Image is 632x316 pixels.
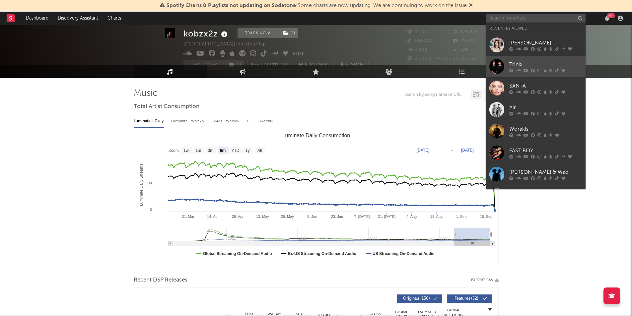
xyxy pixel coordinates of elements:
[486,185,586,207] a: Leony
[453,39,476,43] span: 29 200
[509,103,582,111] div: Air
[134,130,498,263] svg: Luminate Daily Consumption
[509,168,582,176] div: [PERSON_NAME] & Wad
[247,116,274,127] div: OCC - Weekly
[225,60,244,70] button: (1)
[247,60,292,70] button: Email AlertsOff
[407,57,477,61] span: 2 099 823 Monthly Listeners
[207,215,219,219] text: 14. Apr
[183,148,189,153] text: 1w
[53,12,103,25] a: Discovery Assistant
[279,28,299,38] span: ( 1 )
[220,148,225,153] text: 6m
[430,215,442,219] text: 18. Aug
[134,103,199,111] span: Total Artist Consumption
[147,181,152,185] text: 1M
[397,294,442,303] button: Originals(150)
[337,60,369,70] button: Summary
[607,13,615,18] div: 99 +
[292,50,304,58] button: Edit
[281,63,289,67] em: Off
[354,215,370,219] text: 7. [DATE]
[171,116,206,127] div: Luminate - Weekly
[345,63,365,67] span: Summary
[451,297,482,301] span: Features ( 52 )
[407,48,428,52] span: 2 009
[378,215,395,219] text: 21. [DATE]
[231,148,239,153] text: YTD
[139,164,143,206] text: Luminate Daily Streams
[169,148,179,153] text: Zoom
[605,16,609,21] button: 99+
[256,215,269,219] text: 12. May
[407,65,447,69] span: Jump Score: 93.6
[288,251,356,256] text: Ex-US Streaming On-Demand Audio
[245,148,249,153] text: 1y
[281,215,294,219] text: 26. May
[182,215,194,219] text: 31. Mar
[225,60,245,70] span: ( 1 )
[407,39,434,43] span: 566 000
[212,116,241,127] div: BMAT - Weekly
[183,28,229,39] div: kobzx2z
[232,215,244,219] text: 28. Apr
[447,294,492,303] button: Features(52)
[167,3,296,8] span: Spotify Charts & Playlists not updating on Sodatone
[183,60,225,70] button: Tracking
[401,297,432,301] span: Originals ( 150 )
[486,99,586,120] a: Air
[486,142,586,163] a: FAST BOY
[103,12,126,25] a: Charts
[373,251,435,256] text: US Streaming On-Demand Audio
[417,148,429,153] text: [DATE]
[183,40,274,48] div: [GEOGRAPHIC_DATA] | Hip-Hop/Rap
[307,215,317,219] text: 9. Jun
[509,60,582,68] div: Trinix
[257,148,261,153] text: All
[407,30,429,34] span: 41 651
[279,28,298,38] button: (1)
[195,148,201,153] text: 1m
[305,61,330,69] span: Benchmark
[203,251,272,256] text: Global Streaming On-Demand Audio
[167,3,467,8] span: : Some charts are now updating. We are continuing to work on the issue
[296,60,334,70] a: Benchmark
[453,48,469,52] span: 338
[450,148,454,153] text: →
[134,276,187,284] span: Recent DSP Releases
[486,120,586,142] a: Worakls
[486,14,586,23] input: Search for artists
[331,215,343,219] text: 23. Jun
[208,148,213,153] text: 3m
[486,56,586,77] a: Trinix
[469,3,473,8] span: Dismiss
[489,25,582,32] div: Recently Viewed
[134,116,164,127] div: Luminate - Daily
[282,133,350,138] text: Luminate Daily Consumption
[471,278,499,282] button: Export CSV
[461,148,474,153] text: [DATE]
[509,82,582,90] div: SANTA
[453,30,478,34] span: 178 949
[486,163,586,185] a: [PERSON_NAME] & Wad
[401,92,471,97] input: Search by song name or URL
[509,125,582,133] div: Worakls
[480,215,492,219] text: 15. Sep
[509,147,582,155] div: FAST BOY
[456,215,466,219] text: 1. Sep
[21,12,53,25] a: Dashboard
[406,215,417,219] text: 4. Aug
[486,77,586,99] a: SANTA
[509,39,582,47] div: [PERSON_NAME]
[150,208,152,212] text: 0
[486,34,586,56] a: [PERSON_NAME]
[238,28,279,38] button: Tracking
